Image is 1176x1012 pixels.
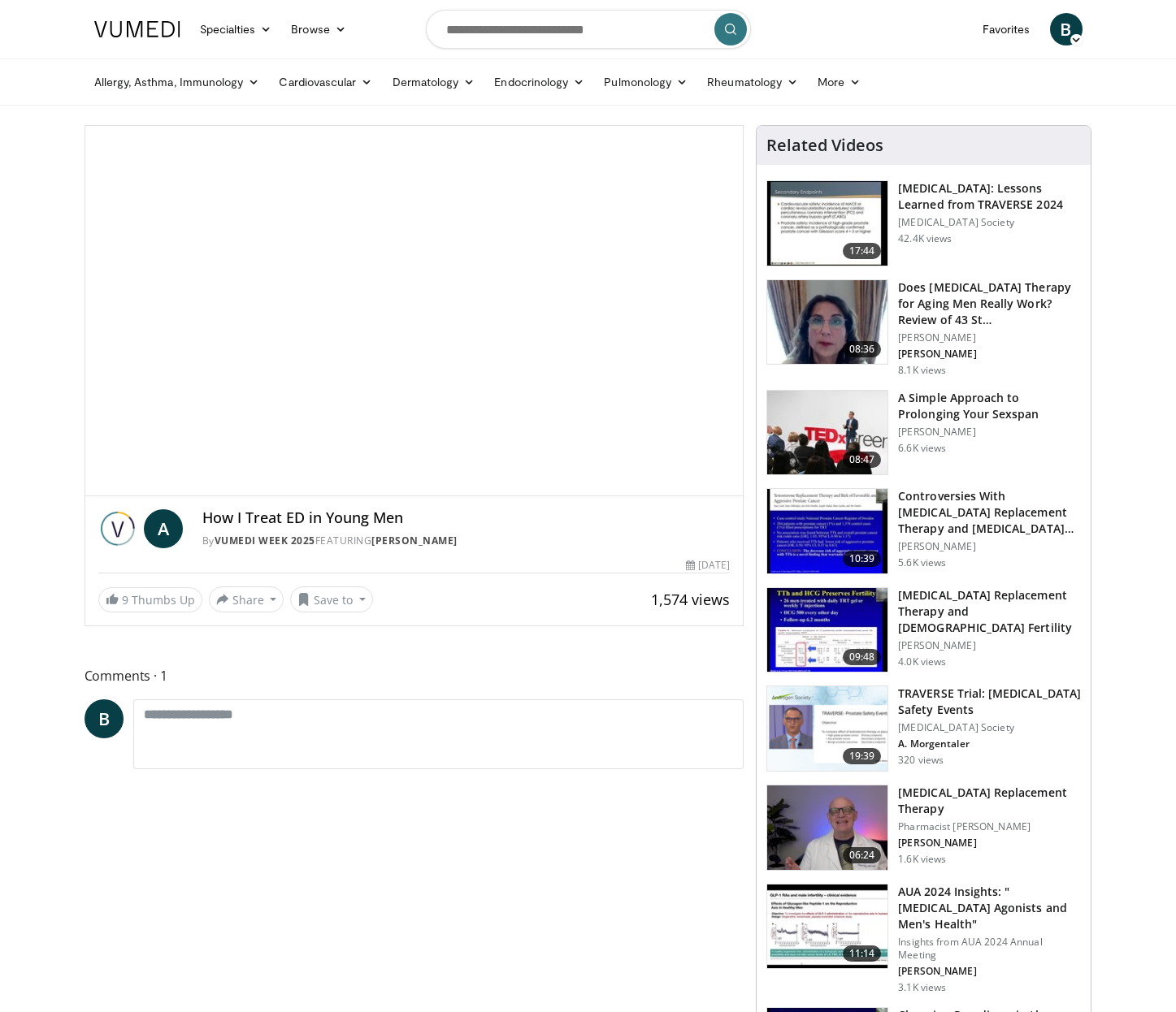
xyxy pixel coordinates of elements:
[426,10,751,49] input: Search topics, interventions
[281,13,356,45] a: Browse
[898,721,1081,734] p: [MEDICAL_DATA] Society
[85,126,744,496] video-js: Video Player
[766,488,1081,574] a: 10:39 Controversies With [MEDICAL_DATA] Replacement Therapy and [MEDICAL_DATA] Can… [PERSON_NAME]...
[898,587,1081,636] h3: [MEDICAL_DATA] Replacement Therapy and [DEMOGRAPHIC_DATA] Fertility
[98,587,202,612] a: 9 Thumbs Up
[843,748,882,764] span: 19:39
[697,66,808,98] a: Rheumatology
[371,534,458,547] a: [PERSON_NAME]
[383,66,485,98] a: Dermatology
[898,737,1081,750] p: A. Morgentaler
[898,216,1081,229] p: [MEDICAL_DATA] Society
[122,592,128,608] span: 9
[843,649,882,665] span: 09:48
[898,426,1081,439] p: [PERSON_NAME]
[898,488,1081,537] h3: Controversies With [MEDICAL_DATA] Replacement Therapy and [MEDICAL_DATA] Can…
[202,509,731,527] h4: How I Treat ED in Young Men
[766,785,1081,871] a: 06:24 [MEDICAL_DATA] Replacement Therapy Pharmacist [PERSON_NAME] [PERSON_NAME] 1.6K views
[767,686,887,771] img: 9812f22f-d817-4923-ae6c-a42f6b8f1c21.png.150x105_q85_crop-smart_upscale.png
[215,534,315,547] a: Vumedi Week 2025
[898,884,1081,932] h3: AUA 2024 Insights: " [MEDICAL_DATA] Agonists and Men's Health"
[898,685,1081,718] h3: TRAVERSE Trial: [MEDICAL_DATA] Safety Events
[1050,13,1083,45] a: B
[85,66,270,98] a: Allergy, Asthma, Immunology
[269,66,382,98] a: Cardiovascular
[898,180,1081,213] h3: [MEDICAL_DATA]: Lessons Learned from TRAVERSE 2024
[898,279,1081,328] h3: Does [MEDICAL_DATA] Therapy for Aging Men Really Work? Review of 43 St…
[766,587,1081,673] a: 09:48 [MEDICAL_DATA] Replacement Therapy and [DEMOGRAPHIC_DATA] Fertility [PERSON_NAME] 4.0K views
[808,66,870,98] a: More
[843,551,882,567] span: 10:39
[766,884,1081,994] a: 11:14 AUA 2024 Insights: " [MEDICAL_DATA] Agonists and Men's Health" Insights from AUA 2024 Annua...
[686,558,730,573] div: [DATE]
[767,391,887,475] img: c4bd4661-e278-4c34-863c-57c104f39734.150x105_q85_crop-smart_upscale.jpg
[843,341,882,357] span: 08:36
[898,364,946,377] p: 8.1K views
[767,588,887,673] img: 58e29ddd-d015-4cd9-bf96-f28e303b730c.150x105_q85_crop-smart_upscale.jpg
[94,21,180,37] img: VuMedi Logo
[767,489,887,573] img: 418933e4-fe1c-4c2e-be56-3ce3ec8efa3b.150x105_q85_crop-smart_upscale.jpg
[898,556,946,569] p: 5.6K views
[898,785,1081,817] h3: [MEDICAL_DATA] Replacement Therapy
[898,837,1081,850] p: [PERSON_NAME]
[898,348,1081,361] p: [PERSON_NAME]
[898,540,1081,553] p: [PERSON_NAME]
[209,586,284,612] button: Share
[898,981,946,994] p: 3.1K views
[767,884,887,969] img: 4d022421-20df-4b46-86b4-3f7edf7cbfde.150x105_q85_crop-smart_upscale.jpg
[898,754,944,767] p: 320 views
[594,66,697,98] a: Pulmonology
[898,936,1081,962] p: Insights from AUA 2024 Annual Meeting
[973,13,1040,45] a: Favorites
[898,655,946,668] p: 4.0K views
[898,639,1081,652] p: [PERSON_NAME]
[898,331,1081,344] p: [PERSON_NAME]
[843,945,882,962] span: 11:14
[898,390,1081,422] h3: A Simple Approach to Prolonging Your Sexspan
[898,820,1081,833] p: Pharmacist [PERSON_NAME]
[898,853,946,866] p: 1.6K views
[898,442,946,455] p: 6.6K views
[843,847,882,863] span: 06:24
[843,452,882,468] span: 08:47
[766,390,1081,476] a: 08:47 A Simple Approach to Prolonging Your Sexspan [PERSON_NAME] 6.6K views
[766,279,1081,377] a: 08:36 Does [MEDICAL_DATA] Therapy for Aging Men Really Work? Review of 43 St… [PERSON_NAME] [PERS...
[144,509,183,548] a: A
[290,586,373,612] button: Save to
[766,180,1081,266] a: 17:44 [MEDICAL_DATA]: Lessons Learned from TRAVERSE 2024 [MEDICAL_DATA] Society 42.4K views
[898,232,952,245] p: 42.4K views
[767,181,887,266] img: 1317c62a-2f0d-4360-bee0-b1bff80fed3c.150x105_q85_crop-smart_upscale.jpg
[484,66,594,98] a: Endocrinology
[98,509,137,548] img: Vumedi Week 2025
[766,136,883,155] h4: Related Videos
[767,280,887,365] img: 4d4bce34-7cbb-4531-8d0c-5308a71d9d6c.150x105_q85_crop-smart_upscale.jpg
[202,534,731,548] div: By FEATURING
[843,243,882,259] span: 17:44
[85,665,744,686] span: Comments 1
[766,685,1081,772] a: 19:39 TRAVERSE Trial: [MEDICAL_DATA] Safety Events [MEDICAL_DATA] Society A. Morgentaler 320 views
[85,699,124,738] a: B
[190,13,282,45] a: Specialties
[898,965,1081,978] p: [PERSON_NAME]
[651,590,730,609] span: 1,574 views
[767,785,887,870] img: e23de6d5-b3cf-4de1-8780-c4eec047bbc0.150x105_q85_crop-smart_upscale.jpg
